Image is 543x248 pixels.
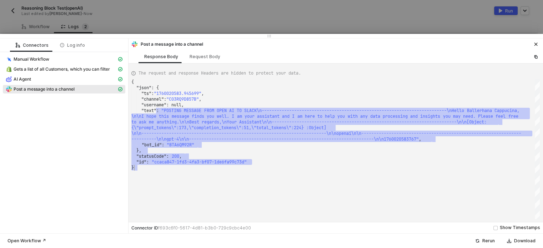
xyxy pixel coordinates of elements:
span: · [204,113,207,119]
span: to [317,113,322,119]
span: · [234,113,237,119]
span: , [179,153,182,159]
span: } [131,165,134,171]
span: \n\nI [131,113,144,119]
span: · [280,113,282,119]
span: "1760020583.945699" [154,91,201,96]
span: "id" [136,159,146,165]
span: "BTA6QM92R" [167,142,194,148]
span: }, [136,148,141,153]
span: · [154,119,156,125]
span: total_tokens\":224} [256,125,304,131]
span: : { [151,85,159,91]
span: am [237,113,242,119]
span: · [322,113,325,119]
span: "ccaca847-1fd3-4fa3-bf07-1de6fa99c73d" [152,159,247,165]
span: AI Agent [14,76,31,82]
span: icon-copy-paste [534,55,538,59]
span: · [302,113,305,119]
span: hope [146,113,156,119]
span: · [357,113,360,119]
span: ·· [131,142,136,148]
span: -------------------------------------------------- [381,131,506,136]
span: Assistant\n\n------------------------------------- [239,119,364,125]
span: · [199,119,202,125]
span: "bot_id" [142,142,162,148]
div: Rerun [482,238,495,244]
span: processing [383,113,408,119]
img: integration-icon [6,66,12,72]
span: "statusCode" [136,153,166,159]
span: Gets a list of all Customers, which you can filter [14,66,110,72]
span: -----------------------------------------------\n\ [256,136,381,142]
span: · [315,113,317,119]
span: · [290,113,292,119]
span: · [492,108,494,113]
span: "json" [136,85,151,91]
span: am [297,113,302,119]
span: · [189,113,192,119]
span: · [234,108,237,113]
span: well. [217,113,229,119]
span: · [214,113,217,119]
span: : [166,153,169,159]
span: free [508,113,518,119]
span: · [461,113,463,119]
span: regards,\nYour [202,119,237,125]
span: Post a message into a channel [3,85,125,93]
span: · [493,113,496,119]
div: Request Body [190,54,220,60]
div: Connector ID [131,225,251,231]
span: here [305,113,315,119]
span: anything.\n\nBest [157,119,199,125]
span: { [131,79,134,85]
span: assistant [257,113,280,119]
span: ask [139,119,146,125]
span: I [232,113,234,119]
span: MESSAGE [184,108,201,113]
span: · [201,108,204,113]
span: -------------------------------\nHello [369,108,464,113]
span: ·· [131,153,136,159]
span: · [408,113,410,119]
img: integration-icon [6,86,12,92]
span: your [245,113,255,119]
span: "C03RQ9D857B" [166,96,199,102]
img: integration-icon [6,76,12,82]
span: · [451,113,453,119]
span: this [159,113,169,119]
span: , [199,96,201,102]
span: OPEN [217,108,227,113]
span: · [295,113,297,119]
span: : [164,96,166,102]
span: · [227,108,229,113]
span: \n\n---------------------------------------------- [131,131,256,136]
span: · [136,119,139,125]
div: Connectors [16,42,49,48]
span: with [347,113,357,119]
span: · [169,113,171,119]
span: icon-logic [16,43,20,47]
span: 200 [172,153,179,159]
span: :Object] [306,125,326,131]
span: icon-download [507,239,511,243]
span: FROM [204,108,214,113]
span: and [410,113,418,119]
span: · [164,142,167,148]
span: need. [463,113,476,119]
span: to [131,119,136,125]
span: , [419,136,421,142]
span: Please [478,113,493,119]
span: · [255,113,257,119]
span: Manual Workflow [3,55,125,64]
span: · [464,108,467,113]
button: Rerun [471,237,499,245]
span: · [181,108,184,113]
span: help [325,113,335,119]
span: , [201,91,204,96]
span: any [360,113,368,119]
button: Download [502,237,540,245]
span: Ballerhana [467,108,492,113]
span: I [292,113,295,119]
